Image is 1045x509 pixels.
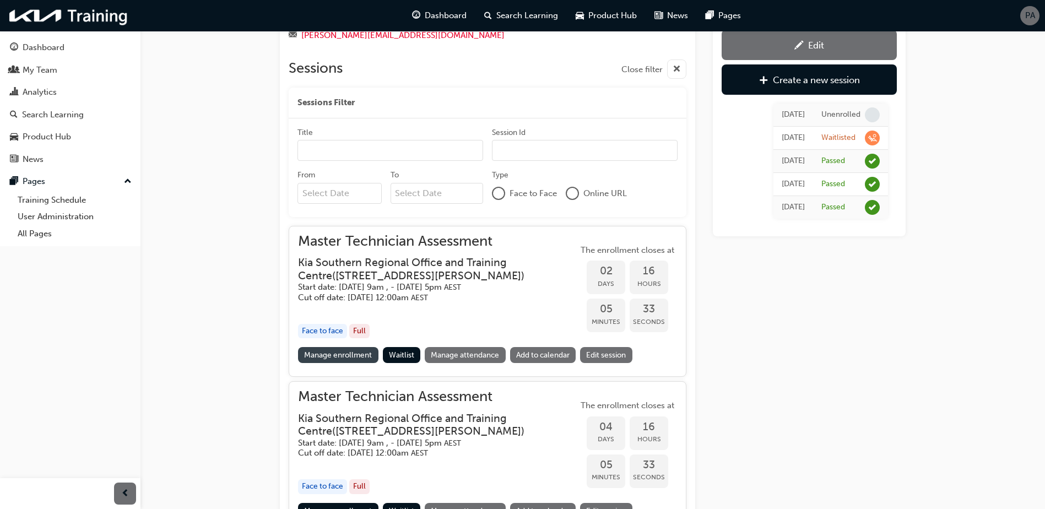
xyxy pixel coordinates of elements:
[13,225,136,242] a: All Pages
[583,187,627,200] span: Online URL
[492,140,678,161] input: Session Id
[782,178,805,191] div: Wed May 19 2021 09:40:09 GMT+1000 (Australian Eastern Standard Time)
[298,448,560,458] h5: Cut off date: [DATE] 12:00am
[510,347,576,363] a: Add to calendar
[349,324,370,339] div: Full
[587,303,625,316] span: 05
[630,303,668,316] span: 33
[23,175,45,188] div: Pages
[298,235,578,248] span: Master Technician Assessment
[297,140,483,161] input: Title
[289,29,647,42] div: Email
[297,96,355,109] span: Sessions Filter
[821,179,845,189] div: Passed
[298,256,560,282] h3: Kia Southern Regional Office and Training Centre ( [STREET_ADDRESS][PERSON_NAME] )
[403,4,475,27] a: guage-iconDashboard
[1025,9,1035,22] span: PA
[576,9,584,23] span: car-icon
[630,433,668,446] span: Hours
[298,293,560,303] h5: Cut off date: [DATE] 12:00am
[759,75,768,86] span: plus-icon
[412,9,420,23] span: guage-icon
[621,59,686,79] button: Close filter
[23,41,64,54] div: Dashboard
[4,149,136,170] a: News
[298,412,560,438] h3: Kia Southern Regional Office and Training Centre ( [STREET_ADDRESS][PERSON_NAME] )
[865,200,880,215] span: learningRecordVerb_PASS-icon
[425,9,467,22] span: Dashboard
[23,131,71,143] div: Product Hub
[630,278,668,290] span: Hours
[587,459,625,472] span: 05
[411,293,428,302] span: Australian Eastern Standard Time AEST
[630,459,668,472] span: 33
[718,9,741,22] span: Pages
[654,9,663,23] span: news-icon
[298,438,560,448] h5: Start date: [DATE] 9am , - [DATE] 5pm
[580,347,632,363] a: Edit session
[4,82,136,102] a: Analytics
[782,109,805,121] div: Thu Dec 05 2024 09:00:00 GMT+1100 (Australian Eastern Daylight Time)
[23,64,57,77] div: My Team
[578,399,677,412] span: The enrollment closes at
[722,64,897,95] a: Create a new session
[22,109,84,121] div: Search Learning
[496,9,558,22] span: Search Learning
[587,433,625,446] span: Days
[391,183,484,204] input: To
[13,192,136,209] a: Training Schedule
[4,127,136,147] a: Product Hub
[630,421,668,434] span: 16
[4,37,136,58] a: Dashboard
[706,9,714,23] span: pages-icon
[646,4,697,27] a: news-iconNews
[10,177,18,187] span: pages-icon
[630,316,668,328] span: Seconds
[1020,6,1039,25] button: PA
[4,60,136,80] a: My Team
[587,471,625,484] span: Minutes
[23,86,57,99] div: Analytics
[782,201,805,214] div: Fri Apr 30 2021 00:00:00 GMT+1000 (Australian Eastern Standard Time)
[298,324,347,339] div: Face to face
[697,4,750,27] a: pages-iconPages
[865,154,880,169] span: learningRecordVerb_PASS-icon
[821,156,845,166] div: Passed
[4,105,136,125] a: Search Learning
[298,391,578,403] span: Master Technician Assessment
[298,235,677,367] button: Master Technician AssessmentKia Southern Regional Office and Training Centre([STREET_ADDRESS][PER...
[794,41,804,52] span: pencil-icon
[298,479,347,494] div: Face to face
[782,132,805,144] div: Mon Dec 02 2024 15:18:06 GMT+1100 (Australian Eastern Daylight Time)
[411,448,428,458] span: Australian Eastern Standard Time AEST
[13,208,136,225] a: User Administration
[6,4,132,27] img: kia-training
[821,110,860,120] div: Unenrolled
[425,347,506,363] a: Manage attendance
[621,63,663,76] span: Close filter
[10,66,18,75] span: people-icon
[289,31,297,41] span: email-icon
[587,421,625,434] span: 04
[782,155,805,167] div: Wed May 19 2021 10:00:00 GMT+1000 (Australian Eastern Standard Time)
[23,153,44,166] div: News
[297,170,315,181] div: From
[588,9,637,22] span: Product Hub
[821,133,856,143] div: Waitlisted
[121,487,129,501] span: prev-icon
[773,74,860,85] div: Create a new session
[4,35,136,171] button: DashboardMy TeamAnalyticsSearch LearningProduct HubNews
[10,43,18,53] span: guage-icon
[298,282,560,293] h5: Start date: [DATE] 9am , - [DATE] 5pm
[391,170,399,181] div: To
[389,350,414,360] span: Waitlist
[865,177,880,192] span: learningRecordVerb_PASS-icon
[865,131,880,145] span: learningRecordVerb_WAITLIST-icon
[444,438,461,448] span: Australian Eastern Standard Time AEST
[444,283,461,292] span: Australian Eastern Standard Time AEST
[808,40,824,51] div: Edit
[297,183,382,204] input: From
[124,175,132,189] span: up-icon
[10,88,18,98] span: chart-icon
